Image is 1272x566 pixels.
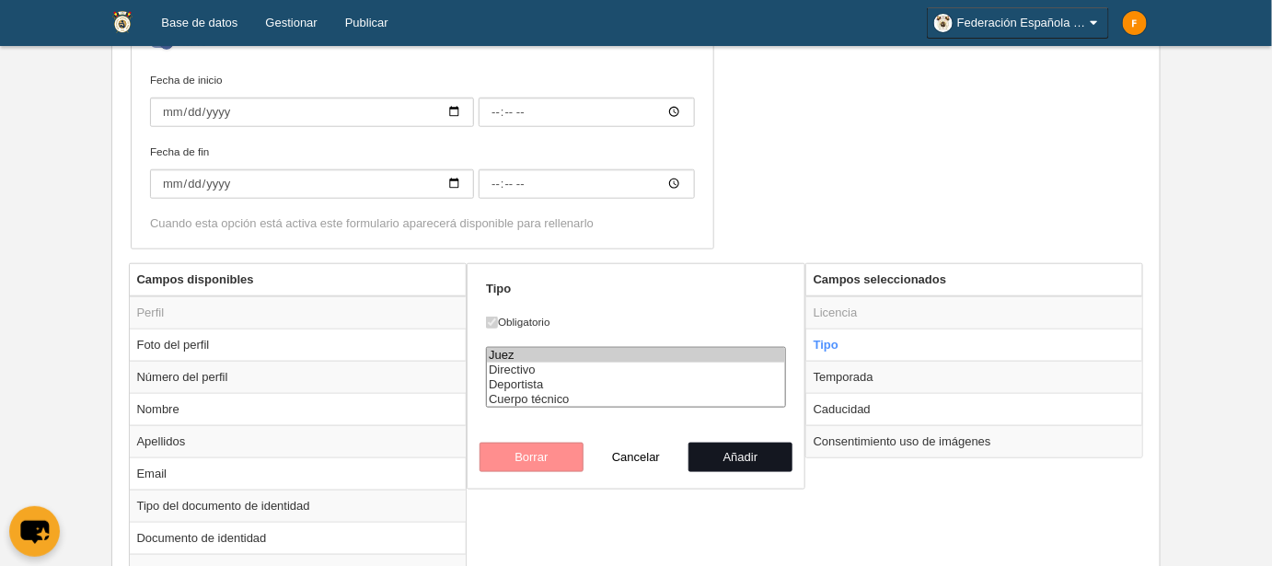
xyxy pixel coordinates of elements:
[806,361,1143,393] td: Temporada
[130,329,467,361] td: Foto del perfil
[486,314,786,330] label: Obligatorio
[479,169,695,199] input: Fecha de fin
[150,169,474,199] input: Fecha de fin
[584,443,688,472] button: Cancelar
[130,490,467,522] td: Tipo del documento de identidad
[150,72,695,127] label: Fecha de inicio
[806,264,1143,296] th: Campos seleccionados
[927,7,1109,39] a: Federación Española [PERSON_NAME]
[1123,11,1147,35] img: c2l6ZT0zMHgzMCZmcz05JnRleHQ9RiZiZz1mYjhjMDA%3D.png
[130,264,467,296] th: Campos disponibles
[806,329,1143,361] td: Tipo
[934,14,953,32] img: OasSD4a9lQ6h.30x30.jpg
[130,393,467,425] td: Nombre
[486,317,498,329] input: Obligatorio
[487,392,785,407] option: Cuerpo técnico
[150,98,474,127] input: Fecha de inicio
[487,363,785,377] option: Directivo
[806,393,1143,425] td: Caducidad
[487,348,785,363] option: Juez
[130,296,467,329] td: Perfil
[150,144,695,199] label: Fecha de fin
[806,425,1143,457] td: Consentimiento uso de imágenes
[957,14,1086,32] span: Federación Española [PERSON_NAME]
[112,11,133,33] img: Federación Española de Remo
[9,506,60,557] button: chat-button
[130,457,467,490] td: Email
[130,522,467,554] td: Documento de identidad
[688,443,793,472] button: Añadir
[479,98,695,127] input: Fecha de inicio
[486,282,511,295] strong: Tipo
[806,296,1143,329] td: Licencia
[130,361,467,393] td: Número del perfil
[487,377,785,392] option: Deportista
[130,425,467,457] td: Apellidos
[150,215,695,232] div: Cuando esta opción está activa este formulario aparecerá disponible para rellenarlo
